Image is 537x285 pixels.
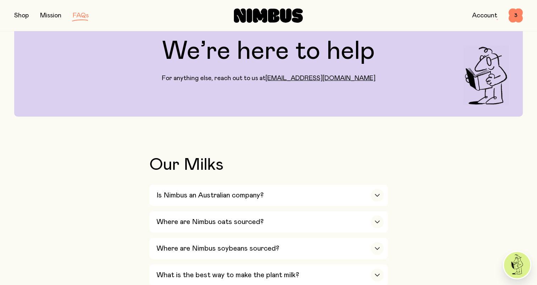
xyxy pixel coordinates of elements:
[162,39,375,64] h1: We’re here to help
[157,218,264,226] h3: Where are Nimbus oats sourced?
[157,271,299,279] h3: What is the best way to make the plant milk?
[40,12,61,19] a: Mission
[149,185,388,206] button: Is Nimbus an Australian company?
[73,12,89,19] a: FAQs
[157,244,279,253] h3: Where are Nimbus soybeans sourced?
[149,238,388,259] button: Where are Nimbus soybeans sourced?
[162,74,376,83] p: For anything else, reach out to us at
[509,9,523,23] button: 3
[149,156,388,173] h2: Our Milks
[472,12,497,19] a: Account
[149,211,388,233] button: Where are Nimbus oats sourced?
[157,191,264,200] h3: Is Nimbus an Australian company?
[265,75,376,82] a: [EMAIL_ADDRESS][DOMAIN_NAME]
[504,252,530,278] img: agent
